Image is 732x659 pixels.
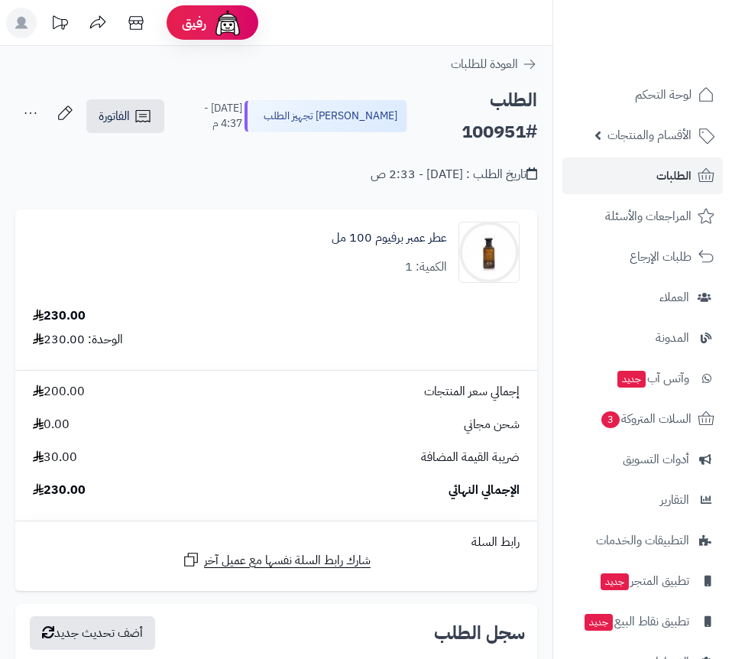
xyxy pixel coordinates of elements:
[562,441,723,478] a: أدوات التسويق
[40,8,79,42] a: تحديثات المنصة
[449,482,520,499] span: الإجمالي النهائي
[583,611,689,632] span: تطبيق نقاط البيع
[459,222,519,283] img: 1656226701-DSC_1397-24-f-90x90.jpg
[562,279,723,316] a: العملاء
[33,482,86,499] span: 230.00
[630,246,692,268] span: طلبات الإرجاع
[605,206,692,227] span: المراجعات والأسئلة
[601,573,629,590] span: جديد
[562,563,723,599] a: تطبيق المتجرجديد
[451,55,537,73] a: العودة للطلبات
[585,614,613,631] span: جديد
[617,371,646,388] span: جديد
[33,331,123,349] div: الوحدة: 230.00
[33,416,70,433] span: 0.00
[33,449,77,466] span: 30.00
[562,198,723,235] a: المراجعات والأسئلة
[635,84,692,106] span: لوحة التحكم
[99,107,130,125] span: الفاتورة
[332,229,447,247] a: عطر عمبر برفيوم 100 مل
[656,327,689,349] span: المدونة
[660,489,689,511] span: التقارير
[562,239,723,275] a: طلبات الإرجاع
[33,383,85,401] span: 200.00
[562,320,723,356] a: المدونة
[562,360,723,397] a: وآتس آبجديد
[659,287,689,308] span: العملاء
[30,616,155,650] button: أضف تحديث جديد
[21,534,531,551] div: رابط السلة
[180,101,242,131] small: [DATE] - 4:37 م
[562,522,723,559] a: التطبيقات والخدمات
[601,411,620,428] span: 3
[212,8,243,38] img: ai-face.png
[182,14,206,32] span: رفيق
[656,165,692,187] span: الطلبات
[607,125,692,146] span: الأقسام والمنتجات
[562,401,723,437] a: السلات المتروكة3
[562,157,723,194] a: الطلبات
[424,383,520,401] span: إجمالي سعر المنتجات
[562,603,723,640] a: تطبيق نقاط البيعجديد
[423,85,537,148] h2: الطلب #100951
[434,624,525,642] h3: سجل الطلب
[596,530,689,551] span: التطبيقات والخدمات
[600,408,692,430] span: السلات المتروكة
[616,368,689,389] span: وآتس آب
[182,550,371,570] a: شارك رابط السلة نفسها مع عميل آخر
[451,55,518,73] span: العودة للطلبات
[628,11,717,44] img: logo-2.png
[562,76,723,113] a: لوحة التحكم
[464,416,520,433] span: شحن مجاني
[33,307,86,325] div: 230.00
[245,100,407,132] button: [PERSON_NAME] تجهيز الطلب
[623,449,689,470] span: أدوات التسويق
[86,99,164,133] a: الفاتورة
[562,482,723,518] a: التقارير
[204,552,371,570] span: شارك رابط السلة نفسها مع عميل آخر
[599,570,689,592] span: تطبيق المتجر
[421,449,520,466] span: ضريبة القيمة المضافة
[371,166,537,183] div: تاريخ الطلب : [DATE] - 2:33 ص
[405,258,447,276] div: الكمية: 1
